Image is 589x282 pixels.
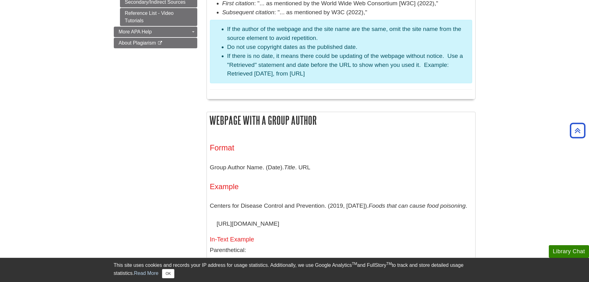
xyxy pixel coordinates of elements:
[134,271,158,276] a: Read More
[549,245,589,258] button: Library Chat
[284,164,295,171] i: Title
[114,38,197,48] a: About Plagiarism
[227,43,467,52] li: Do not use copyright dates as the published date.
[207,112,475,128] h2: Webpage with a group author
[114,262,476,278] div: This site uses cookies and records your IP address for usage statistics. Additionally, we use Goo...
[352,262,357,266] sup: TM
[210,158,472,176] p: Group Author Name. (Date). . URL
[222,9,275,15] em: Subsequent citation
[568,126,587,135] a: Back to Top
[162,269,174,278] button: Close
[119,40,156,46] span: About Plagiarism
[386,262,392,266] sup: TM
[120,8,197,26] a: Reference List - Video Tutorials
[210,143,472,152] h3: Format
[119,29,152,34] span: More APA Help
[369,202,466,209] i: Foods that can cause food poisoning
[210,197,472,232] p: Centers for Disease Control and Prevention. (2019, [DATE]). . [URL][DOMAIN_NAME]
[210,246,472,255] p: Parenthetical:
[227,52,467,78] li: If there is no date, it means there could be updating of the webpage without notice. Use a "Retri...
[157,41,163,45] i: This link opens in a new window
[210,183,472,191] h4: Example
[227,25,467,43] li: If the author of the webpage and the site name are the same, omit the site name from the source e...
[210,236,472,243] h5: In-Text Example
[114,27,197,37] a: More APA Help
[222,8,472,17] li: : "... as mentioned by W3C (2022),"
